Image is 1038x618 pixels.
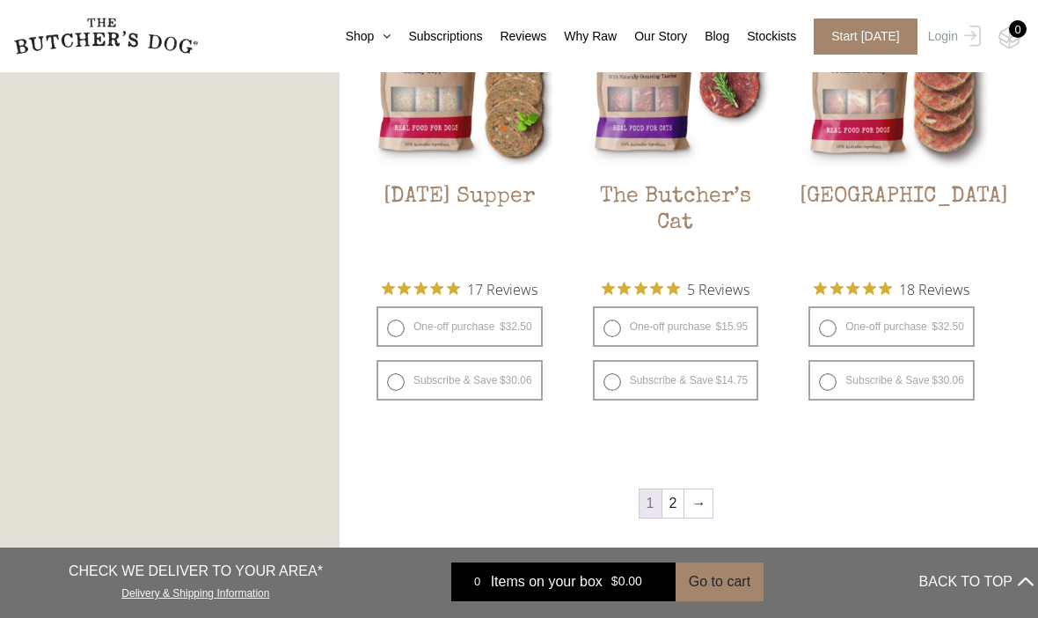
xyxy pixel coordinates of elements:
button: Rated 4.9 out of 5 stars from 17 reviews. Jump to reviews. [382,276,537,302]
bdi: 0.00 [611,575,642,589]
span: $ [716,374,722,386]
a: Page 2 [662,489,684,518]
h2: The Butcher’s Cat [580,184,772,267]
span: Items on your box [491,571,603,592]
a: → [684,489,713,518]
bdi: 15.95 [716,320,749,333]
label: Subscribe & Save [808,360,975,401]
a: Delivery & Shipping Information [121,583,269,600]
bdi: 32.50 [500,320,532,333]
bdi: 32.50 [932,320,964,333]
span: $ [932,320,938,333]
a: Subscriptions [391,27,482,46]
span: $ [500,374,506,386]
button: Rated 4.9 out of 5 stars from 18 reviews. Jump to reviews. [814,276,969,302]
span: $ [611,575,618,589]
a: Our Story [617,27,687,46]
label: One-off purchase [593,306,759,347]
a: Blog [687,27,729,46]
span: Start [DATE] [814,18,917,55]
label: Subscribe & Save [593,360,759,401]
span: $ [716,320,722,333]
bdi: 30.06 [932,374,964,386]
button: BACK TO TOP [919,561,1034,603]
bdi: 14.75 [716,374,749,386]
a: Why Raw [546,27,617,46]
p: CHECK WE DELIVER TO YOUR AREA* [69,561,323,582]
a: 0 Items on your box $0.00 [451,563,676,601]
a: Stockists [729,27,796,46]
h2: [DATE] Supper [363,184,556,267]
img: TBD_Cart-Empty.png [998,26,1020,49]
a: Shop [328,27,391,46]
a: Reviews [482,27,546,46]
label: One-off purchase [376,306,543,347]
span: $ [932,374,938,386]
label: Subscribe & Save [376,360,543,401]
a: Login [924,18,981,55]
bdi: 30.06 [500,374,532,386]
div: 0 [1009,20,1027,38]
span: 5 Reviews [687,276,749,302]
div: 0 [464,573,491,591]
button: Go to cart [676,563,764,601]
span: $ [500,320,506,333]
span: 17 Reviews [467,276,537,302]
label: One-off purchase [808,306,975,347]
span: Page 1 [640,489,662,518]
a: Start [DATE] [796,18,924,55]
button: Rated 5 out of 5 stars from 5 reviews. Jump to reviews. [602,276,749,302]
span: 18 Reviews [899,276,969,302]
h2: [GEOGRAPHIC_DATA] [795,184,988,267]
